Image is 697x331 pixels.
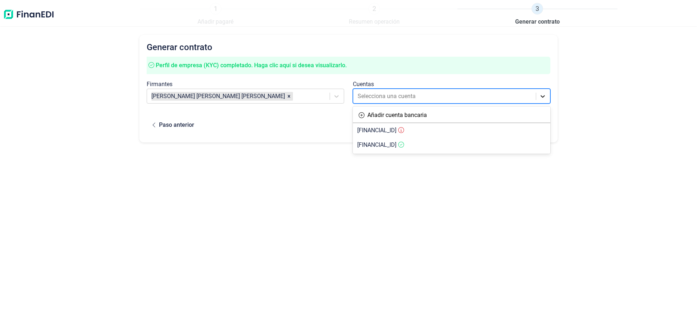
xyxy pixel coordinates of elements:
div: Cuentas [353,80,550,89]
div: Añadir cuenta bancaria [367,111,427,120]
h2: Generar contrato [147,42,550,52]
button: Añadir cuenta bancaria [353,108,433,122]
div: Remove JUAN ENRIQUE [285,92,293,101]
div: Firmantes [147,80,344,89]
button: Paso anterior [147,115,200,135]
div: Añadir cuenta bancaria [353,108,550,122]
a: 3Generar contrato [515,3,560,26]
article: [PERSON_NAME] [PERSON_NAME] [PERSON_NAME] [151,92,285,101]
img: Logo de aplicación [3,3,54,26]
span: [FINANCIAL_ID] [357,141,396,148]
div: Paso anterior [159,121,194,129]
span: Generar contrato [515,17,560,26]
span: [FINANCIAL_ID] [357,127,396,134]
span: 3 [531,3,543,15]
span: Perfil de empresa (KYC) completado. Haga clic aquí si desea visualizarlo. [156,62,347,69]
